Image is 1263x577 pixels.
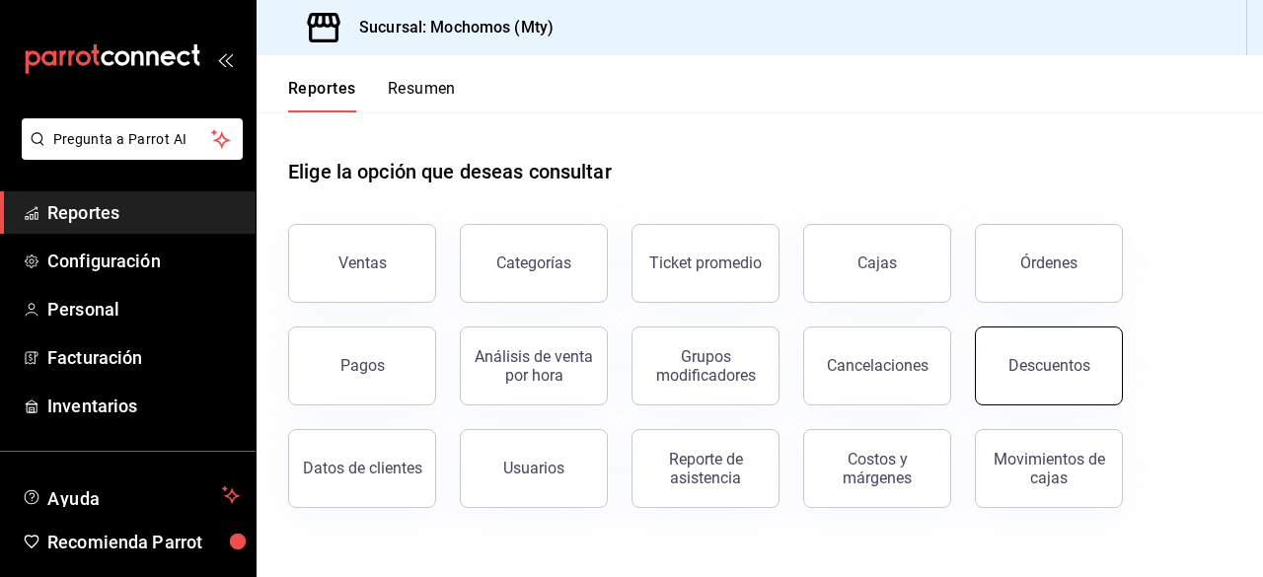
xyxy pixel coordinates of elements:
div: Cajas [857,253,897,272]
button: Categorías [460,224,608,303]
button: Ticket promedio [631,224,780,303]
span: Configuración [47,248,240,274]
button: Grupos modificadores [631,326,780,405]
div: Cancelaciones [827,356,929,375]
span: Inventarios [47,393,240,419]
div: Categorías [496,253,571,272]
button: Órdenes [975,224,1123,303]
button: Ventas [288,224,436,303]
div: Pagos [340,356,385,375]
button: Descuentos [975,326,1123,405]
div: navigation tabs [288,79,456,112]
div: Usuarios [503,459,564,477]
span: Ayuda [47,483,214,507]
div: Ticket promedio [649,253,762,272]
button: Movimientos de cajas [975,429,1123,508]
button: Usuarios [460,429,608,508]
div: Grupos modificadores [644,347,767,385]
span: Reportes [47,199,240,226]
button: Reporte de asistencia [631,429,780,508]
div: Reporte de asistencia [644,450,767,487]
span: Recomienda Parrot [47,529,240,555]
div: Datos de clientes [303,459,422,477]
div: Análisis de venta por hora [473,347,595,385]
span: Pregunta a Parrot AI [53,129,212,150]
div: Ventas [338,253,387,272]
button: Resumen [388,79,456,112]
button: Cajas [803,224,951,303]
button: Reportes [288,79,356,112]
button: Datos de clientes [288,429,436,508]
span: Personal [47,296,240,323]
button: Pregunta a Parrot AI [22,118,243,160]
h3: Sucursal: Mochomos (Mty) [343,16,554,39]
button: Pagos [288,326,436,405]
button: Análisis de venta por hora [460,326,608,405]
a: Pregunta a Parrot AI [14,143,243,164]
span: Facturación [47,344,240,371]
h1: Elige la opción que deseas consultar [288,157,612,186]
div: Movimientos de cajas [988,450,1110,487]
button: open_drawer_menu [217,51,233,67]
button: Costos y márgenes [803,429,951,508]
div: Órdenes [1020,253,1077,272]
button: Cancelaciones [803,326,951,405]
div: Costos y márgenes [816,450,938,487]
div: Descuentos [1008,356,1090,375]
